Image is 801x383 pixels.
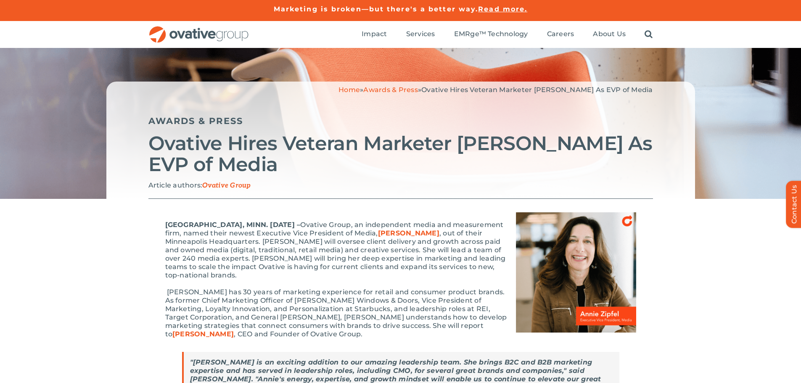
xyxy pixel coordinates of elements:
a: Read more. [478,5,527,13]
nav: Menu [362,21,653,48]
span: Careers [547,30,574,38]
span: About Us [593,30,626,38]
p: Article authors: [148,181,653,190]
a: Awards & Press [363,86,418,94]
span: [PERSON_NAME] has 30 years of marketing experience for retail and consumer product brands. As for... [165,288,507,338]
a: Services [406,30,435,39]
a: Home [338,86,360,94]
a: OG_Full_horizontal_RGB [148,25,249,33]
span: [GEOGRAPHIC_DATA], MINN. [DATE] – [165,221,301,229]
h2: Ovative Hires Veteran Marketer [PERSON_NAME] As EVP of Media [148,133,653,175]
a: Awards & Press [148,116,243,126]
span: » » [338,86,653,94]
a: Impact [362,30,387,39]
a: Careers [547,30,574,39]
a: Marketing is broken—but there's a better way. [274,5,478,13]
span: Ovative Group [202,182,251,190]
a: About Us [593,30,626,39]
a: EMRge™ Technology [454,30,528,39]
span: EMRge™ Technology [454,30,528,38]
span: Ovative Group [300,221,351,229]
a: [PERSON_NAME] [172,330,234,338]
span: Impact [362,30,387,38]
a: [PERSON_NAME] [378,229,439,237]
span: Ovative Hires Veteran Marketer [PERSON_NAME] As EVP of Media [421,86,653,94]
span: Services [406,30,435,38]
a: Search [645,30,653,39]
span: , an independent media and measurement firm, named their newest Executive Vice President of Media... [165,221,506,279]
